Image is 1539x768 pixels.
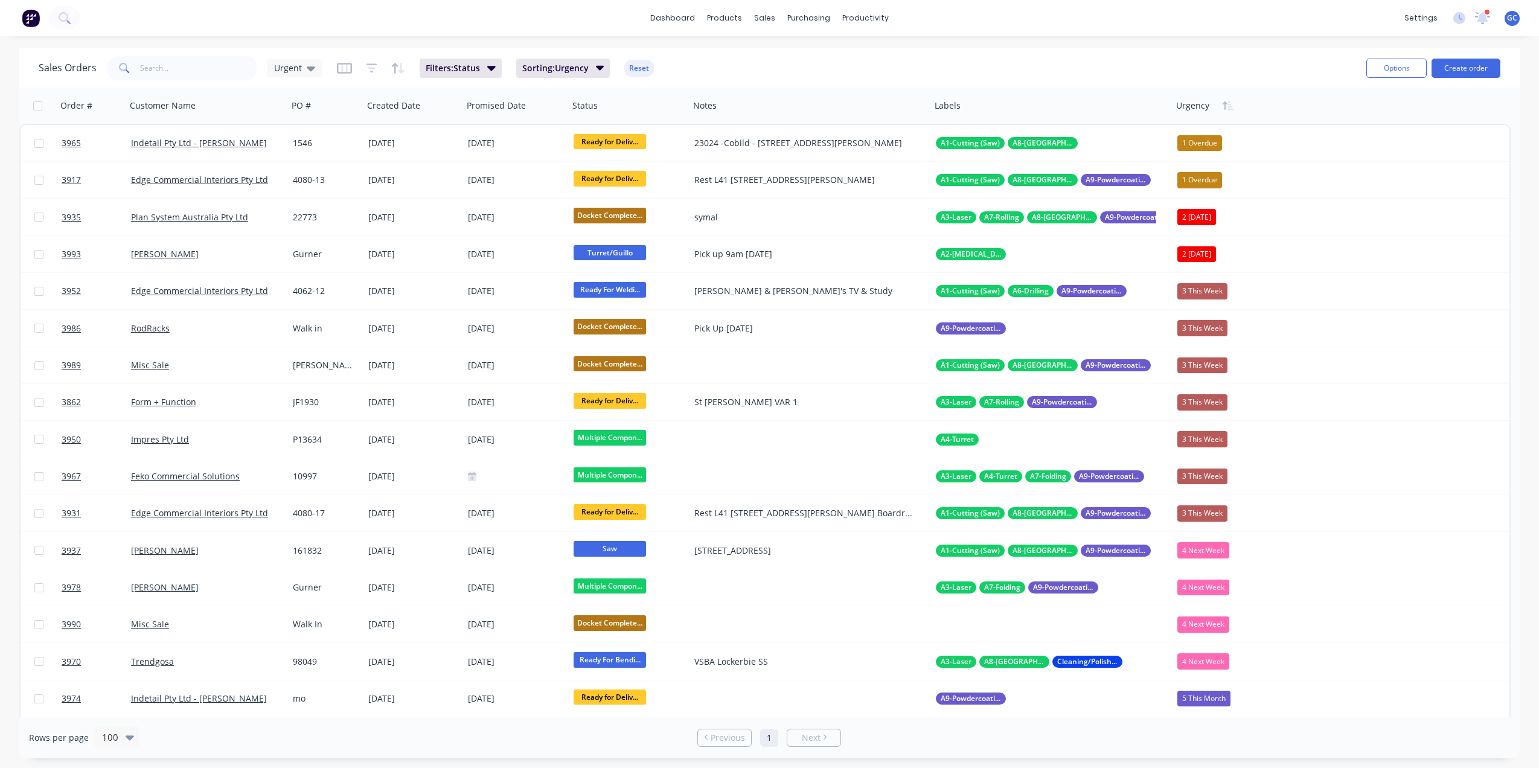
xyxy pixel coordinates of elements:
[1086,174,1146,186] span: A9-Powdercoating
[293,359,356,371] div: [PERSON_NAME]
[62,384,131,420] a: 3862
[62,211,81,223] span: 3935
[694,285,915,297] div: [PERSON_NAME] & [PERSON_NAME]'s TV & Study
[1032,396,1092,408] span: A9-Powdercoating
[368,322,458,334] div: [DATE]
[62,347,131,383] a: 3989
[1177,691,1230,706] div: 5 This Month
[131,434,189,445] a: Impres Pty Ltd
[936,248,1006,260] button: A2-[MEDICAL_DATA]
[22,9,40,27] img: Factory
[131,285,268,296] a: Edge Commercial Interiors Pty Ltd
[941,656,971,668] span: A3-Laser
[694,656,915,668] div: VSBA Lockerbie SS
[62,236,131,272] a: 3993
[468,247,564,262] div: [DATE]
[574,652,646,667] span: Ready For Bendi...
[62,285,81,297] span: 3952
[131,322,170,334] a: RodRacks
[1177,394,1227,410] div: 3 This Week
[468,506,564,521] div: [DATE]
[368,285,458,297] div: [DATE]
[694,248,915,260] div: Pick up 9am [DATE]
[293,693,356,705] div: mo
[936,507,1151,519] button: A1-Cutting (Saw)A8-[GEOGRAPHIC_DATA]A9-Powdercoating
[368,174,458,186] div: [DATE]
[574,245,646,260] span: Turret/Guillo
[1177,431,1227,447] div: 3 This Week
[1061,285,1122,297] span: A9-Powdercoating
[1013,174,1073,186] span: A8-[GEOGRAPHIC_DATA]
[941,285,1000,297] span: A1-Cutting (Saw)
[941,137,1000,149] span: A1-Cutting (Saw)
[936,470,1144,482] button: A3-LaserA4-TurretA7-FoldingA9-Powdercoating
[467,100,526,112] div: Promised Date
[941,545,1000,557] span: A1-Cutting (Saw)
[62,618,81,630] span: 3990
[936,581,1098,594] button: A3-LaserA7-FoldingA9-Powdercoating
[131,693,267,704] a: Indetail Pty Ltd - [PERSON_NAME]
[1177,246,1216,262] div: 2 [DATE]
[1177,469,1227,484] div: 3 This Week
[941,211,971,223] span: A3-Laser
[1507,13,1517,24] span: GC
[62,125,131,161] a: 3965
[644,9,701,27] a: dashboard
[574,690,646,705] span: Ready for Deliv...
[1177,616,1229,632] div: 4 Next Week
[293,248,356,260] div: Gurner
[131,581,199,593] a: [PERSON_NAME]
[131,545,199,556] a: [PERSON_NAME]
[984,211,1019,223] span: A7-Rolling
[368,507,458,519] div: [DATE]
[1366,59,1427,78] button: Options
[787,732,840,744] a: Next page
[1177,653,1229,669] div: 4 Next Week
[936,396,1097,408] button: A3-LaserA7-RollingA9-Powdercoating
[293,322,356,334] div: Walk in
[1032,211,1092,223] span: A8-[GEOGRAPHIC_DATA]
[468,358,564,373] div: [DATE]
[760,729,778,747] a: Page 1 is your current page
[1177,357,1227,373] div: 3 This Week
[1030,470,1066,482] span: A7-Folding
[1177,505,1227,521] div: 3 This Week
[941,693,1001,705] span: A9-Powdercoating
[62,310,131,347] a: 3986
[836,9,895,27] div: productivity
[62,174,81,186] span: 3917
[367,100,420,112] div: Created Date
[936,137,1078,149] button: A1-Cutting (Saw)A8-[GEOGRAPHIC_DATA]
[131,656,174,667] a: Trendgosa
[694,137,915,149] div: 23024 -Cobild - [STREET_ADDRESS][PERSON_NAME]
[1013,507,1073,519] span: A8-[GEOGRAPHIC_DATA]
[1398,9,1444,27] div: settings
[1079,470,1139,482] span: A9-Powdercoating
[293,656,356,668] div: 98049
[293,618,356,630] div: Walk In
[936,322,1006,334] button: A9-Powdercoating
[426,62,480,74] span: Filters: Status
[62,421,131,458] a: 3950
[936,693,1006,705] button: A9-Powdercoating
[293,507,356,519] div: 4080-17
[420,59,502,78] button: Filters:Status
[1177,320,1227,336] div: 3 This Week
[62,470,81,482] span: 3967
[468,654,564,669] div: [DATE]
[935,100,961,112] div: Labels
[293,470,356,482] div: 10997
[711,732,745,744] span: Previous
[941,248,1001,260] span: A2-[MEDICAL_DATA]
[62,199,131,235] a: 3935
[1013,285,1049,297] span: A6-Drilling
[62,569,131,606] a: 3978
[274,62,302,74] span: Urgent
[941,359,1000,371] span: A1-Cutting (Saw)
[1177,580,1229,595] div: 4 Next Week
[62,507,81,519] span: 3931
[131,396,196,408] a: Form + Function
[368,656,458,668] div: [DATE]
[293,174,356,186] div: 4080-13
[293,545,356,557] div: 161832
